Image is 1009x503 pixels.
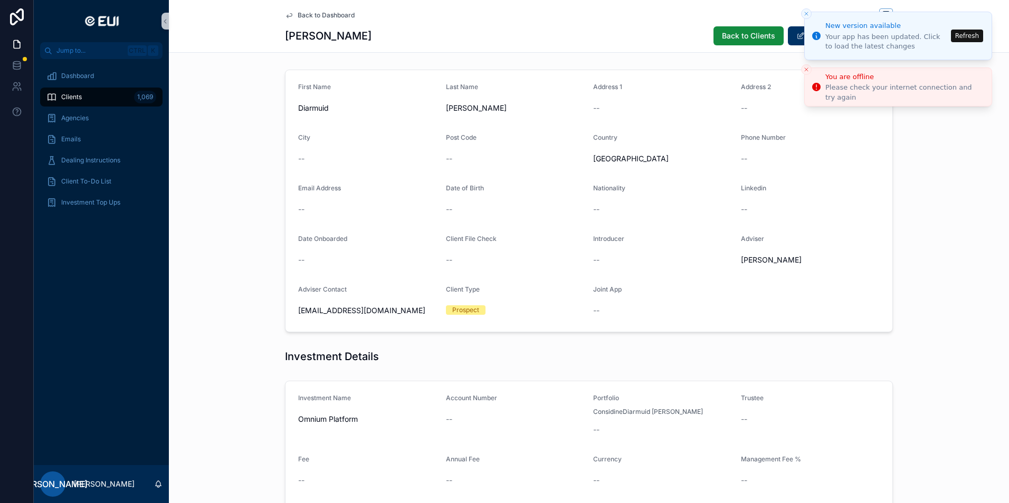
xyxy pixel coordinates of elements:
div: Your app has been updated. Click to load the latest changes [825,32,948,51]
span: Investment Top Ups [61,198,120,207]
span: [PERSON_NAME] [741,255,880,265]
button: Jump to...CtrlK [40,42,163,59]
span: Account Number [446,394,497,402]
span: K [149,46,157,55]
a: Client To-Do List [40,172,163,191]
span: -- [593,305,599,316]
span: -- [741,475,747,486]
span: Adviser Contact [298,285,347,293]
a: Clients1,069 [40,88,163,107]
span: Annual Fee [446,455,480,463]
div: Please check your internet connection and try again [825,83,983,102]
div: 1,069 [134,91,156,103]
a: Dashboard [40,66,163,85]
span: Joint App [593,285,622,293]
span: -- [298,153,304,164]
span: Nationality [593,184,625,192]
span: Date Onboarded [298,235,347,243]
span: Client Type [446,285,480,293]
span: -- [298,204,304,215]
span: -- [741,153,747,164]
button: Back to Clients [713,26,784,45]
a: Dealing Instructions [40,151,163,170]
span: Trustee [741,394,764,402]
span: First Name [298,83,331,91]
span: Date of Birth [446,184,484,192]
span: Dashboard [61,72,94,80]
button: Close toast [801,64,812,75]
span: Address 2 [741,83,771,91]
span: Post Code [446,133,477,141]
span: [PERSON_NAME] [18,478,88,490]
span: -- [446,255,452,265]
div: New version available [825,21,948,31]
a: Investment Top Ups [40,193,163,212]
span: Adviser [741,235,764,243]
span: Fee [298,455,309,463]
span: Back to Dashboard [298,11,355,20]
span: City [298,133,310,141]
span: Last Name [446,83,478,91]
span: Clients [61,93,82,101]
span: -- [593,424,599,435]
span: Diarmuid [298,103,437,113]
img: App logo [81,13,122,30]
span: Phone Number [741,133,786,141]
span: ConsidineDiarmuid [PERSON_NAME] [593,408,703,416]
span: -- [593,103,599,113]
span: -- [446,153,452,164]
span: -- [741,414,747,424]
span: Jump to... [56,46,123,55]
span: -- [298,475,304,486]
span: Email Address [298,184,341,192]
a: Back to Dashboard [285,11,355,20]
span: -- [741,103,747,113]
div: Prospect [452,305,479,315]
span: -- [298,255,304,265]
button: Update Client Record [788,26,893,45]
a: Agencies [40,109,163,128]
div: scrollable content [34,59,169,226]
span: Currency [593,455,622,463]
span: -- [593,475,599,486]
button: Close toast [801,8,812,19]
span: Omnium Platform [298,414,437,424]
span: Portfolio [593,394,619,402]
span: [PERSON_NAME] [446,103,585,113]
span: [GEOGRAPHIC_DATA] [593,153,732,164]
span: [EMAIL_ADDRESS][DOMAIN_NAME] [298,305,437,316]
span: -- [446,204,452,215]
span: Ctrl [128,45,147,56]
span: -- [593,255,599,265]
span: Investment Name [298,394,351,402]
span: Linkedin [741,184,766,192]
span: -- [741,204,747,215]
button: Refresh [951,30,983,42]
span: Emails [61,135,81,143]
span: Back to Clients [722,31,775,41]
span: Client File Check [446,235,497,243]
h1: [PERSON_NAME] [285,28,372,43]
a: Emails [40,130,163,149]
span: Agencies [61,114,89,122]
span: Address 1 [593,83,622,91]
div: You are offline [825,72,983,82]
span: Dealing Instructions [61,156,120,165]
span: Client To-Do List [61,177,111,186]
span: -- [593,204,599,215]
p: [PERSON_NAME] [74,479,135,489]
h1: Investment Details [285,349,379,364]
span: Introducer [593,235,624,243]
span: -- [446,475,452,486]
span: Management Fee % [741,455,801,463]
span: Country [593,133,617,141]
span: -- [446,414,452,424]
